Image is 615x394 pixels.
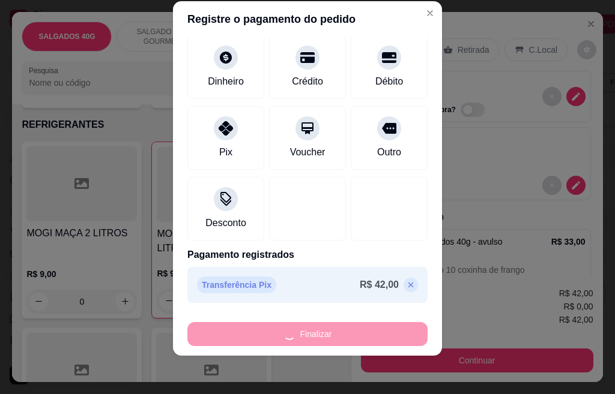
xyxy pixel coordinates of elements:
div: Pix [219,145,232,160]
div: Débito [375,74,403,89]
p: Pagamento registrados [187,248,428,262]
p: Transferência Pix [197,276,276,293]
button: Close [420,4,440,23]
p: R$ 42,00 [360,278,399,292]
div: Desconto [205,216,246,230]
header: Registre o pagamento do pedido [173,1,442,37]
div: Voucher [290,145,326,160]
div: Outro [377,145,401,160]
div: Dinheiro [208,74,244,89]
div: Crédito [292,74,323,89]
